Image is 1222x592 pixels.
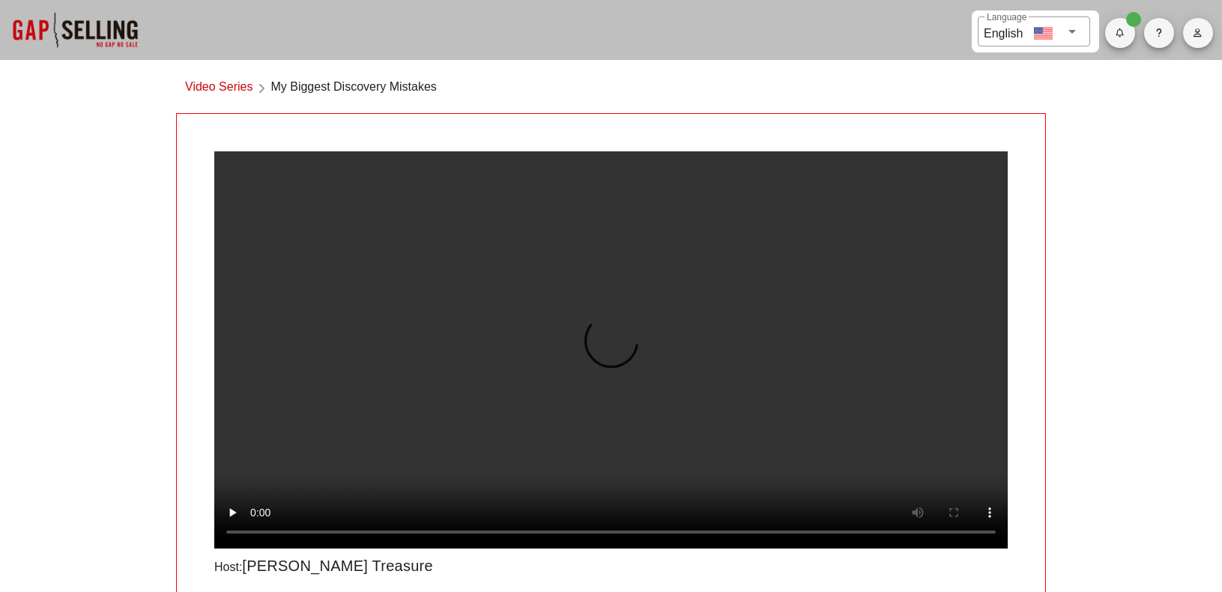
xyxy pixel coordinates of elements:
[214,561,242,573] span: Host:
[270,78,436,98] span: My Biggest Discovery Mistakes
[984,21,1023,43] div: English
[1126,12,1141,27] span: Badge
[242,558,432,574] span: [PERSON_NAME] Treasure
[978,16,1090,46] div: LanguageEnglish
[987,12,1026,23] label: Language
[185,78,252,98] a: Video Series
